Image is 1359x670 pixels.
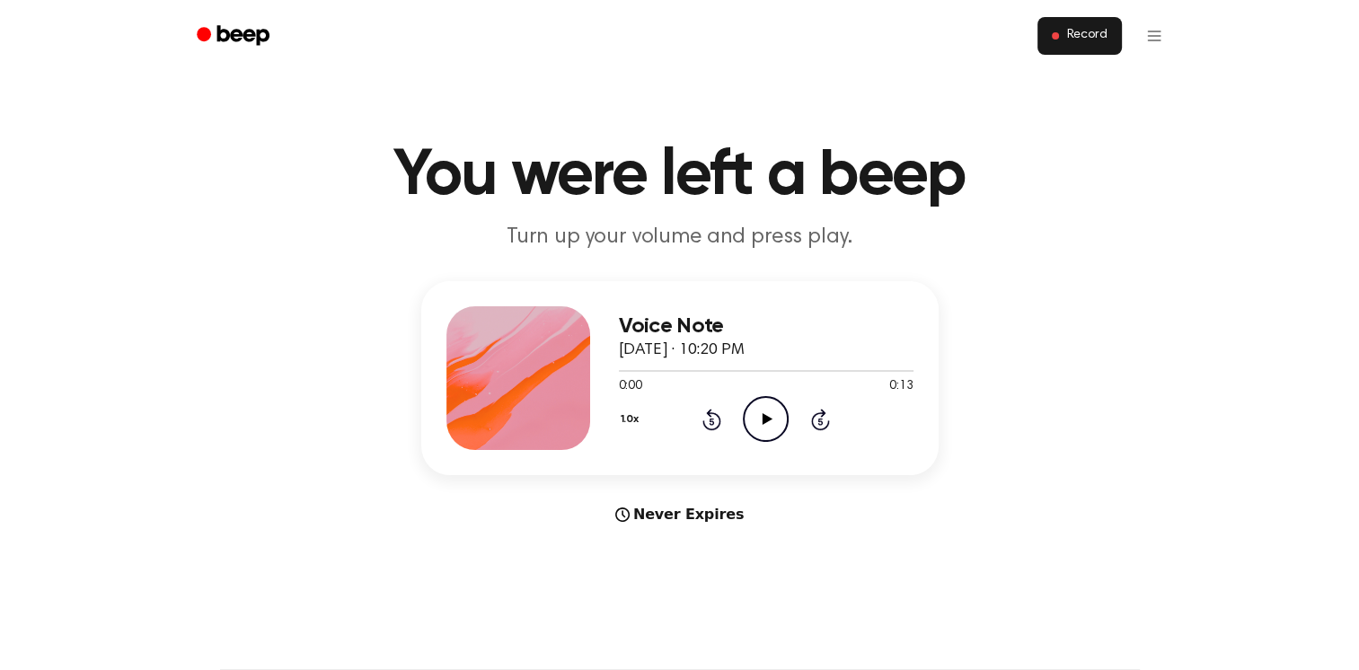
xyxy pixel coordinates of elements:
[619,314,913,339] h3: Voice Note
[1037,17,1121,55] button: Record
[1066,28,1107,44] span: Record
[335,223,1025,252] p: Turn up your volume and press play.
[1133,14,1176,57] button: Open menu
[619,404,646,435] button: 1.0x
[619,342,745,358] span: [DATE] · 10:20 PM
[421,504,939,525] div: Never Expires
[889,377,913,396] span: 0:13
[619,377,642,396] span: 0:00
[184,19,286,54] a: Beep
[220,144,1140,208] h1: You were left a beep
